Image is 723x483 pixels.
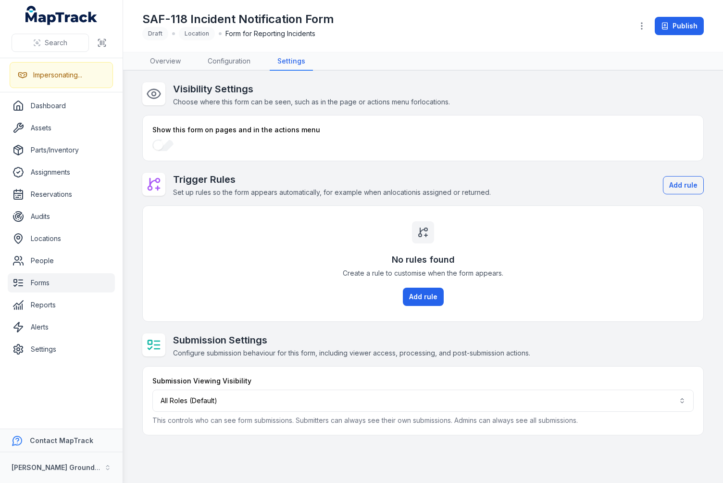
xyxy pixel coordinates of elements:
a: Overview [142,52,188,71]
span: Configure submission behaviour for this form, including viewer access, processing, and post-submi... [173,349,530,357]
a: Audits [8,207,115,226]
a: Dashboard [8,96,115,115]
h2: Submission Settings [173,333,530,347]
div: Draft [142,27,168,40]
h2: Trigger Rules [173,173,491,186]
a: Configuration [200,52,258,71]
h3: No rules found [392,253,455,267]
button: Add rule [403,288,444,306]
button: Search [12,34,89,52]
a: Reservations [8,185,115,204]
div: Impersonating... [33,70,82,80]
a: Parts/Inventory [8,140,115,160]
a: People [8,251,115,270]
a: Assets [8,118,115,138]
label: Show this form on pages and in the actions menu [152,125,320,135]
button: Publish [655,17,704,35]
input: :rp:-form-item-label [152,140,174,151]
span: Create a rule to customise when the form appears. [343,268,503,278]
label: Submission Viewing Visibility [152,376,251,386]
a: Forms [8,273,115,292]
a: Settings [8,340,115,359]
a: Alerts [8,318,115,337]
button: All Roles (Default) [152,390,694,412]
strong: Contact MapTrack [30,436,93,445]
h2: Visibility Settings [173,82,450,96]
span: Set up rules so the form appears automatically, for example when an location is assigned or retur... [173,188,491,196]
a: Reports [8,295,115,315]
span: Form for Reporting Incidents [225,29,315,38]
div: Location [179,27,215,40]
button: Add rule [663,176,704,194]
a: Assignments [8,163,115,182]
strong: [PERSON_NAME] Ground Engineering [12,463,137,471]
a: Locations [8,229,115,248]
span: Choose where this form can be seen, such as in the page or actions menu for locations . [173,98,450,106]
a: Settings [270,52,313,71]
a: MapTrack [25,6,98,25]
span: Search [45,38,67,48]
p: This controls who can see form submissions. Submitters can always see their own submissions. Admi... [152,416,694,425]
h1: SAF-118 Incident Notification Form [142,12,334,27]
